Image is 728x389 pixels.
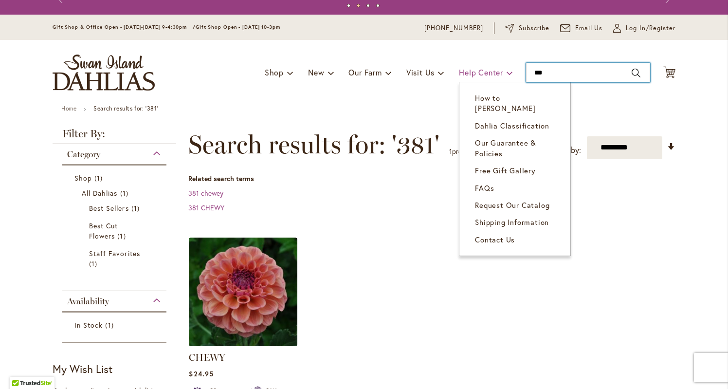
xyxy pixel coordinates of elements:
a: Email Us [560,23,603,33]
span: Shipping Information [475,217,549,227]
span: Email Us [575,23,603,33]
button: 1 of 4 [347,4,350,7]
span: Subscribe [519,23,549,33]
a: In Stock 1 [74,320,157,330]
a: Shop [74,173,157,183]
a: 381 chewey [188,188,223,198]
span: In Stock [74,320,103,330]
span: Gift Shop Open - [DATE] 10-3pm [196,24,280,30]
button: 2 of 4 [357,4,360,7]
span: 1 [94,173,105,183]
span: Staff Favorites [89,249,140,258]
span: Contact Us [475,235,515,244]
span: Search results for: '381' [188,130,439,159]
strong: Filter By: [53,129,176,144]
a: Best Cut Flowers [89,221,142,241]
a: All Dahlias [82,188,149,198]
span: Free Gift Gallery [475,166,536,175]
button: 4 of 4 [376,4,380,7]
span: 1 [89,259,100,269]
a: Log In/Register [613,23,675,33]
a: CHEWY [189,352,225,363]
a: 381 CHEWY [188,203,224,212]
a: [PHONE_NUMBER] [424,23,483,33]
span: How to [PERSON_NAME] [475,93,535,113]
span: Shop [265,67,284,77]
span: Availability [67,296,109,307]
span: 1 [131,203,142,213]
span: Visit Us [406,67,435,77]
span: FAQs [475,183,494,193]
span: $24.95 [189,369,213,378]
span: Best Sellers [89,204,129,213]
span: Shop [74,173,92,183]
span: 1 [105,320,116,330]
span: New [308,67,324,77]
span: Request Our Catalog [475,200,549,210]
dt: Related search terms [188,174,675,184]
a: Best Sellers [89,203,142,213]
span: All Dahlias [82,188,118,198]
span: Help Center [459,67,503,77]
span: Our Guarantee & Policies [475,138,536,158]
span: Our Farm [348,67,382,77]
span: 1 [117,231,128,241]
button: 3 of 4 [366,4,370,7]
span: Category [67,149,100,160]
span: Dahlia Classification [475,121,549,130]
a: Staff Favorites [89,248,142,269]
p: product [449,144,475,159]
span: Log In/Register [626,23,675,33]
a: Home [61,105,76,112]
a: store logo [53,55,155,91]
strong: My Wish List [53,362,112,376]
span: Gift Shop & Office Open - [DATE]-[DATE] 9-4:30pm / [53,24,196,30]
span: 1 [449,147,452,156]
strong: Search results for: '381' [93,105,158,112]
span: Best Cut Flowers [89,221,118,241]
a: Subscribe [505,23,549,33]
span: 1 [120,188,131,198]
a: CHEWY [189,339,297,348]
iframe: Launch Accessibility Center [7,354,35,382]
img: CHEWY [189,238,297,346]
